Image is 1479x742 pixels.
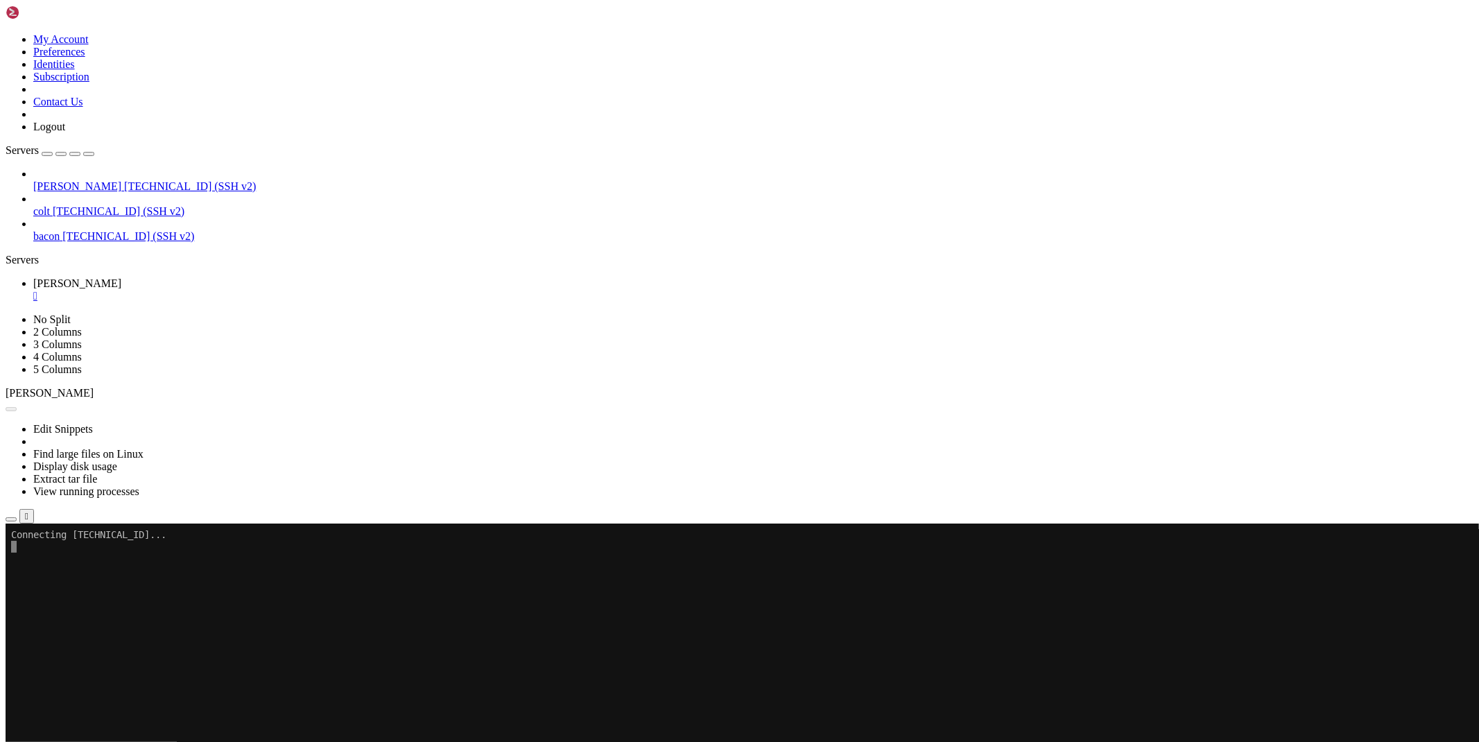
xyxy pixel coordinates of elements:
[33,338,82,350] a: 3 Columns
[33,423,93,435] a: Edit Snippets
[33,58,75,70] a: Identities
[33,180,121,192] span: [PERSON_NAME]
[33,290,1473,302] a: 
[33,96,83,107] a: Contact Us
[33,277,1473,302] a: maus
[33,168,1473,193] li: [PERSON_NAME] [TECHNICAL_ID] (SSH v2)
[33,473,97,485] a: Extract tar file
[6,6,1298,17] x-row: Connecting [TECHNICAL_ID]...
[6,6,85,19] img: Shellngn
[33,326,82,338] a: 2 Columns
[33,277,121,289] span: [PERSON_NAME]
[33,448,144,460] a: Find large files on Linux
[33,205,1473,218] a: colt [TECHNICAL_ID] (SSH v2)
[33,180,1473,193] a: [PERSON_NAME] [TECHNICAL_ID] (SSH v2)
[6,144,94,156] a: Servers
[6,17,11,29] div: (0, 1)
[33,460,117,472] a: Display disk usage
[33,205,50,217] span: colt
[33,46,85,58] a: Preferences
[124,180,256,192] span: [TECHNICAL_ID] (SSH v2)
[33,230,60,242] span: bacon
[33,313,71,325] a: No Split
[33,193,1473,218] li: colt [TECHNICAL_ID] (SSH v2)
[6,254,1473,266] div: Servers
[33,230,1473,243] a: bacon [TECHNICAL_ID] (SSH v2)
[19,509,34,524] button: 
[33,363,82,375] a: 5 Columns
[33,218,1473,243] li: bacon [TECHNICAL_ID] (SSH v2)
[33,485,139,497] a: View running processes
[6,144,39,156] span: Servers
[33,33,89,45] a: My Account
[62,230,194,242] span: [TECHNICAL_ID] (SSH v2)
[33,71,89,83] a: Subscription
[6,387,94,399] span: [PERSON_NAME]
[33,351,82,363] a: 4 Columns
[53,205,184,217] span: [TECHNICAL_ID] (SSH v2)
[25,511,28,521] div: 
[33,121,65,132] a: Logout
